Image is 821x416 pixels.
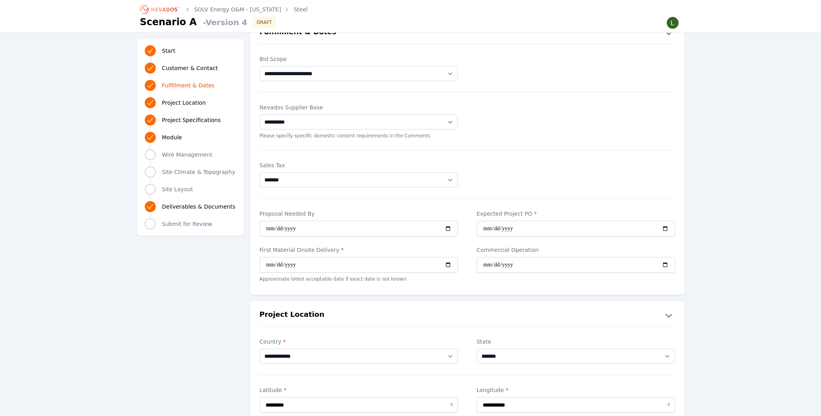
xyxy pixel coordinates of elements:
[200,17,247,28] span: - Version 4
[260,26,336,39] h2: Fulfillment & Dates
[666,17,679,29] img: Lamar Washington
[162,47,175,55] span: Start
[250,26,684,39] button: Fulfillment & Dates
[162,81,215,89] span: Fulfillment & Dates
[293,6,308,13] a: Steel
[162,168,235,176] span: Site Climate & Topography
[162,116,221,124] span: Project Specifications
[140,3,308,16] nav: Breadcrumb
[260,104,458,111] label: Nevados Supplier Base
[162,133,182,141] span: Module
[477,338,675,346] label: State
[260,309,325,322] h2: Project Location
[260,210,458,218] label: Proposal Needed By
[260,133,458,139] p: Please specify specific domestic content requirements in the Comments
[260,276,458,282] p: Approximate latest acceptable date if exact date is not known
[477,386,675,394] label: Longitude
[162,64,218,72] span: Customer & Contact
[140,16,197,28] h1: Scenario A
[260,161,458,169] label: Sales Tax
[162,220,212,228] span: Submit for Review
[162,151,212,159] span: Wire Management
[162,185,193,193] span: Site Layout
[260,246,458,254] label: First Material Onsite Delivery
[250,309,684,322] button: Project Location
[194,6,281,13] a: SOLV Energy O&M - [US_STATE]
[260,338,458,346] label: Country
[162,99,206,107] span: Project Location
[253,18,275,27] div: DRAFT
[477,210,675,218] label: Expected Project PO
[162,203,236,211] span: Deliverables & Documents
[260,386,458,394] label: Latitude
[145,44,236,231] nav: Progress
[477,246,675,254] label: Commercial Operation
[260,55,458,63] label: Bid Scope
